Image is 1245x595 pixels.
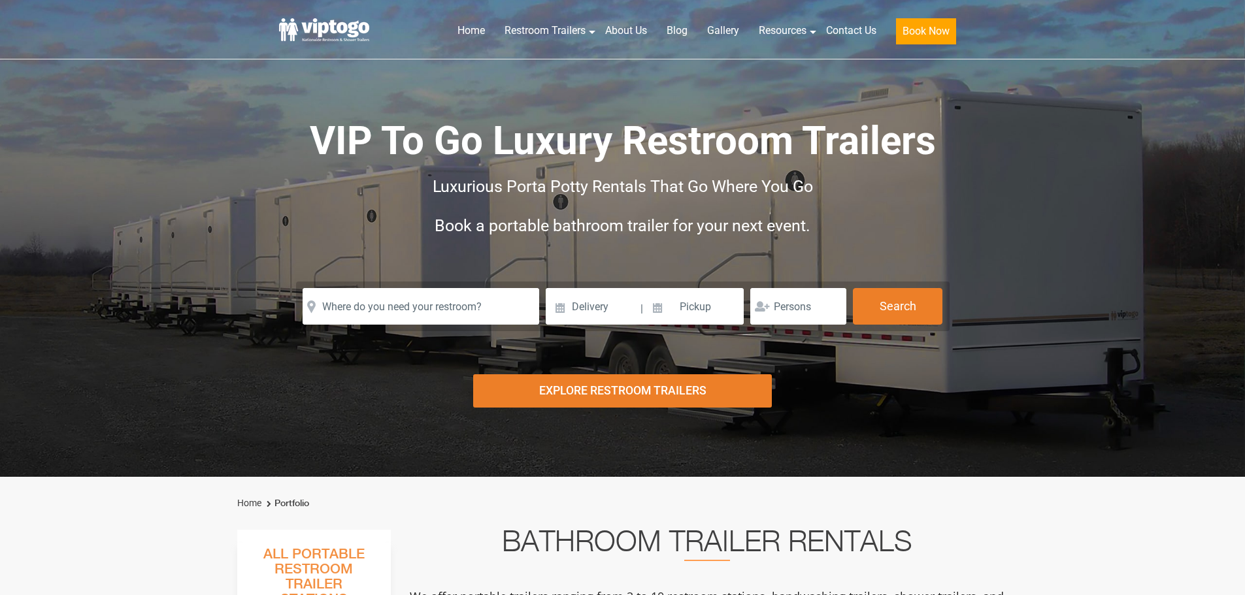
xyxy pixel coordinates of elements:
span: VIP To Go Luxury Restroom Trailers [310,118,936,164]
a: About Us [595,16,657,45]
a: Home [237,498,261,508]
input: Where do you need your restroom? [303,288,539,325]
span: Luxurious Porta Potty Rentals That Go Where You Go [433,177,813,196]
div: Explore Restroom Trailers [473,374,772,408]
input: Delivery [546,288,639,325]
a: Home [448,16,495,45]
input: Persons [750,288,846,325]
h2: Bathroom Trailer Rentals [408,530,1006,561]
li: Portfolio [263,496,309,511]
a: Resources [749,16,816,45]
a: Restroom Trailers [495,16,595,45]
button: Book Now [896,18,956,44]
span: Book a portable bathroom trailer for your next event. [435,216,810,235]
a: Gallery [697,16,749,45]
span: | [640,288,643,330]
a: Contact Us [816,16,886,45]
a: Book Now [886,16,966,52]
a: Blog [657,16,697,45]
input: Pickup [645,288,744,325]
button: Search [853,288,942,325]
